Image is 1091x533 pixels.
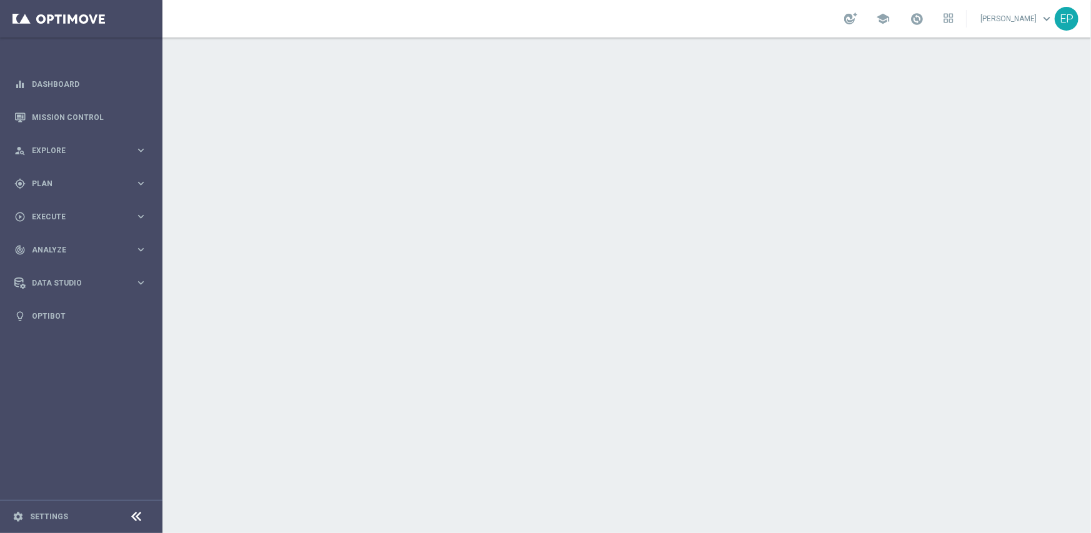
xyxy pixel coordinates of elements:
i: keyboard_arrow_right [135,244,147,256]
button: gps_fixed Plan keyboard_arrow_right [14,179,147,189]
div: Execute [14,211,135,222]
button: equalizer Dashboard [14,79,147,89]
button: play_circle_outline Execute keyboard_arrow_right [14,212,147,222]
span: Data Studio [32,279,135,287]
i: keyboard_arrow_right [135,211,147,222]
div: Data Studio [14,277,135,289]
span: Analyze [32,246,135,254]
button: person_search Explore keyboard_arrow_right [14,146,147,156]
i: settings [12,511,24,522]
span: school [876,12,890,26]
i: equalizer [14,79,26,90]
div: Dashboard [14,67,147,101]
a: Optibot [32,299,147,332]
div: Explore [14,145,135,156]
i: keyboard_arrow_right [135,277,147,289]
div: Mission Control [14,101,147,134]
i: track_changes [14,244,26,256]
i: keyboard_arrow_right [135,177,147,189]
button: lightbulb Optibot [14,311,147,321]
a: [PERSON_NAME]keyboard_arrow_down [979,9,1055,28]
button: track_changes Analyze keyboard_arrow_right [14,245,147,255]
button: Data Studio keyboard_arrow_right [14,278,147,288]
a: Mission Control [32,101,147,134]
i: keyboard_arrow_right [135,144,147,156]
a: Dashboard [32,67,147,101]
i: lightbulb [14,311,26,322]
div: Optibot [14,299,147,332]
a: Settings [30,513,68,521]
div: EP [1055,7,1079,31]
i: person_search [14,145,26,156]
div: Analyze [14,244,135,256]
button: Mission Control [14,112,147,122]
div: Plan [14,178,135,189]
span: keyboard_arrow_down [1040,12,1054,26]
i: gps_fixed [14,178,26,189]
i: play_circle_outline [14,211,26,222]
span: Execute [32,213,135,221]
span: Plan [32,180,135,187]
span: Explore [32,147,135,154]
